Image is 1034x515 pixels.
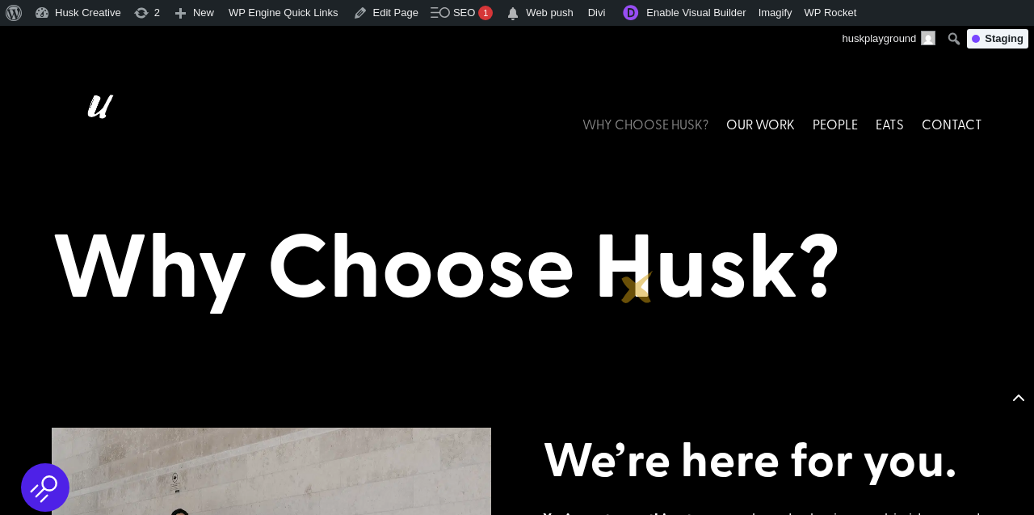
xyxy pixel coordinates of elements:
a: OUR WORK [726,88,795,160]
a: EATS [876,88,904,160]
img: Husk logo [52,88,141,160]
iframe: Brevo live chat [969,450,1018,499]
a: WHY CHOOSE HUSK? [582,88,708,160]
h2: We’re here for you. [543,430,982,495]
div: Staging [967,29,1028,49]
div: 1 [478,6,493,20]
span:  [505,2,521,25]
a: CONTACT [922,88,982,160]
a: PEOPLE [813,88,858,160]
h1: Why Choose Husk? [52,209,982,323]
span: huskplayground [843,32,917,44]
